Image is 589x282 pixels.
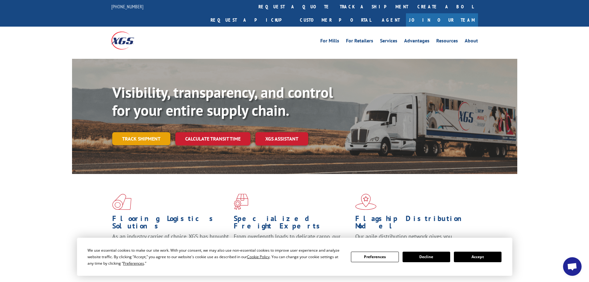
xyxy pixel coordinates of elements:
div: Open chat [563,257,582,276]
a: Request a pickup [206,13,295,27]
button: Decline [403,252,450,262]
div: Cookie Consent Prompt [77,238,512,276]
a: For Mills [320,38,339,45]
span: Preferences [123,261,144,266]
a: Resources [436,38,458,45]
img: xgs-icon-flagship-distribution-model-red [355,194,377,210]
a: Calculate transit time [175,132,250,145]
a: Customer Portal [295,13,376,27]
span: Cookie Policy [247,254,270,259]
a: XGS ASSISTANT [255,132,308,145]
h1: Flooring Logistics Solutions [112,215,229,233]
a: Services [380,38,397,45]
a: [PHONE_NUMBER] [111,3,143,10]
span: Our agile distribution network gives you nationwide inventory management on demand. [355,233,469,247]
h1: Flagship Distribution Model [355,215,472,233]
a: Advantages [404,38,429,45]
p: From overlength loads to delicate cargo, our experienced staff knows the best way to move your fr... [234,233,351,260]
button: Accept [454,252,502,262]
h1: Specialized Freight Experts [234,215,351,233]
a: For Retailers [346,38,373,45]
a: Agent [376,13,406,27]
a: Track shipment [112,132,170,145]
img: xgs-icon-total-supply-chain-intelligence-red [112,194,131,210]
b: Visibility, transparency, and control for your entire supply chain. [112,83,333,120]
a: Join Our Team [406,13,478,27]
a: About [465,38,478,45]
img: xgs-icon-focused-on-flooring-red [234,194,248,210]
button: Preferences [351,252,399,262]
span: As an industry carrier of choice, XGS has brought innovation and dedication to flooring logistics... [112,233,229,255]
div: We use essential cookies to make our site work. With your consent, we may also use non-essential ... [87,247,344,267]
